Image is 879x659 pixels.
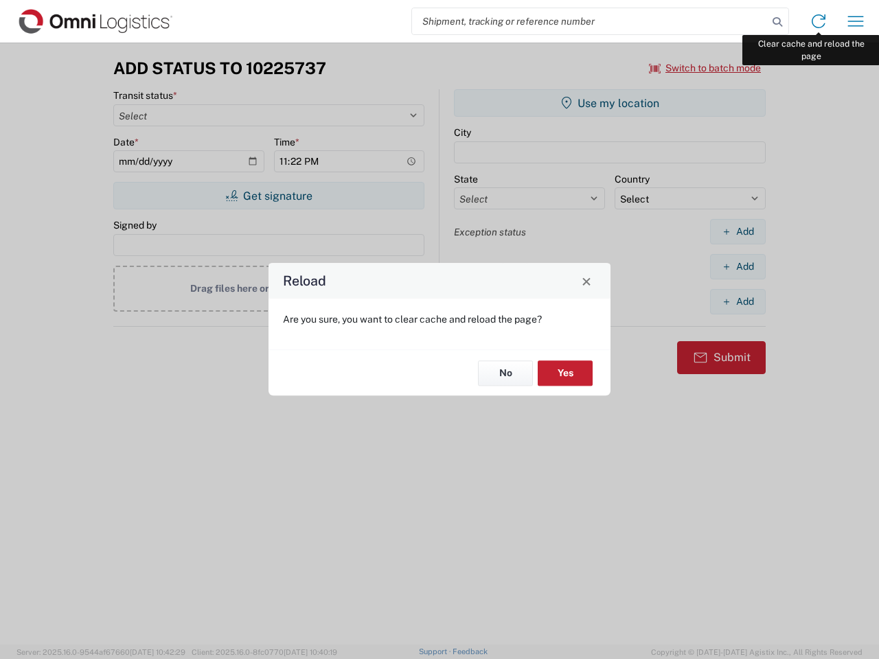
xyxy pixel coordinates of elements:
h4: Reload [283,271,326,291]
p: Are you sure, you want to clear cache and reload the page? [283,313,596,325]
button: Close [577,271,596,290]
button: No [478,360,533,386]
input: Shipment, tracking or reference number [412,8,768,34]
button: Yes [538,360,593,386]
